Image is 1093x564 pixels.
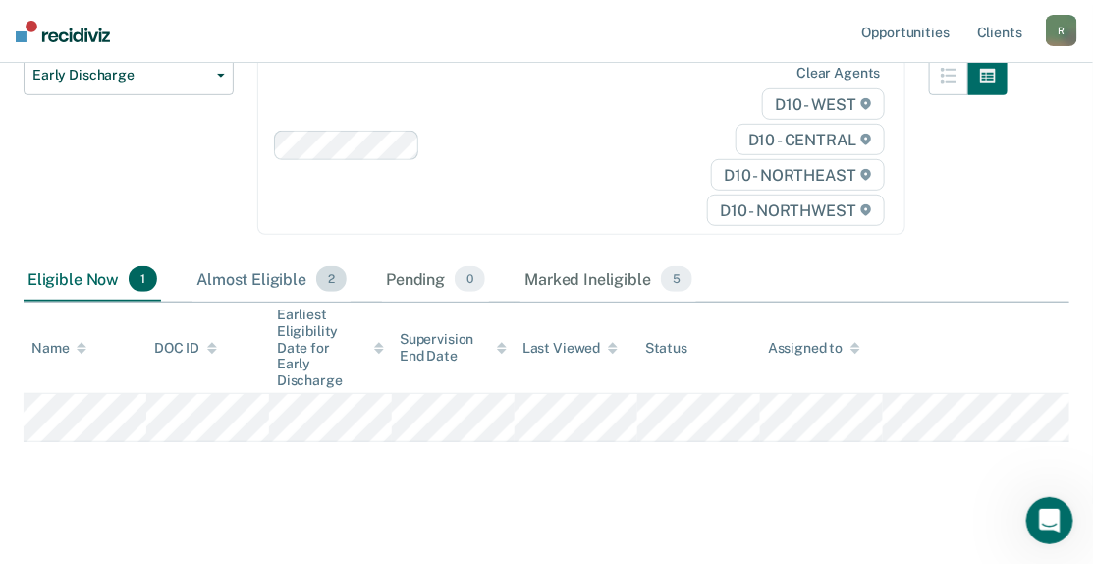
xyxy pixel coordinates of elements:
[16,21,110,42] img: Recidiviz
[736,124,885,155] span: D10 - CENTRAL
[154,340,217,357] div: DOC ID
[455,266,485,292] span: 0
[316,266,347,292] span: 2
[796,65,880,82] div: Clear agents
[1026,497,1073,544] iframe: Intercom live chat
[32,67,209,84] span: Early Discharge
[711,159,884,191] span: D10 - NORTHEAST
[400,331,507,365] div: Supervision End Date
[645,340,687,357] div: Status
[768,340,860,357] div: Assigned to
[661,266,692,292] span: 5
[24,56,234,95] button: Early Discharge
[762,88,884,120] span: D10 - WEST
[24,258,161,302] div: Eligible Now1
[520,258,696,302] div: Marked Ineligible5
[129,266,157,292] span: 1
[382,258,489,302] div: Pending0
[522,340,618,357] div: Last Viewed
[31,340,86,357] div: Name
[192,258,351,302] div: Almost Eligible2
[707,195,884,226] span: D10 - NORTHWEST
[277,307,384,389] div: Earliest Eligibility Date for Early Discharge
[1046,15,1077,46] button: R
